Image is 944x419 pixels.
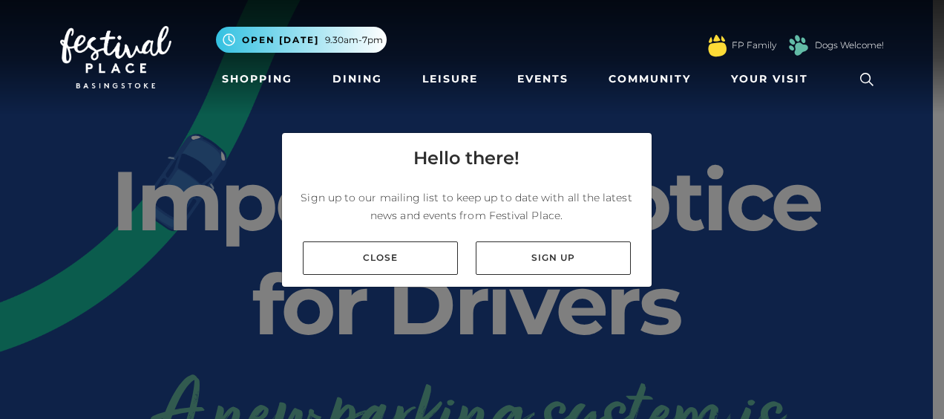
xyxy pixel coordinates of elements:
a: Community [603,65,697,93]
a: Close [303,241,458,275]
a: Shopping [216,65,298,93]
a: Sign up [476,241,631,275]
button: Open [DATE] 9.30am-7pm [216,27,387,53]
a: Events [511,65,574,93]
span: Open [DATE] [242,33,319,47]
h4: Hello there! [413,145,519,172]
img: Festival Place Logo [60,26,171,88]
a: Dining [327,65,388,93]
span: 9.30am-7pm [325,33,383,47]
a: Dogs Welcome! [815,39,884,52]
a: FP Family [732,39,776,52]
a: Your Visit [725,65,822,93]
p: Sign up to our mailing list to keep up to date with all the latest news and events from Festival ... [294,189,640,224]
a: Leisure [416,65,484,93]
span: Your Visit [731,71,808,87]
